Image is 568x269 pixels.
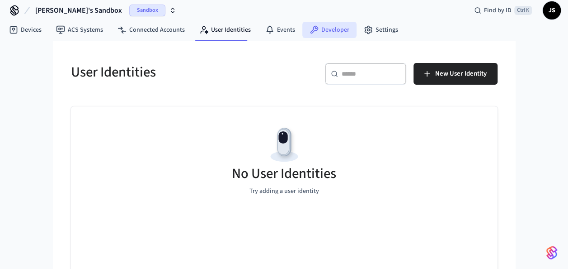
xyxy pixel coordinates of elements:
p: Try adding a user identity [249,187,319,196]
button: New User Identity [413,63,498,85]
span: JS [544,2,560,19]
span: Ctrl K [514,6,532,15]
a: Devices [2,22,49,38]
span: Find by ID [484,6,512,15]
button: JS [543,1,561,19]
img: SeamLogoGradient.69752ec5.svg [546,245,557,260]
span: New User Identity [435,68,487,80]
span: [PERSON_NAME]'s Sandbox [35,5,122,16]
a: Events [258,22,302,38]
span: Sandbox [129,5,165,16]
a: Developer [302,22,357,38]
h5: No User Identities [232,164,336,183]
a: Settings [357,22,405,38]
img: Devices Empty State [264,125,305,165]
a: Connected Accounts [110,22,192,38]
div: Find by IDCtrl K [467,2,539,19]
a: ACS Systems [49,22,110,38]
h5: User Identities [71,63,279,82]
a: User Identities [192,22,258,38]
